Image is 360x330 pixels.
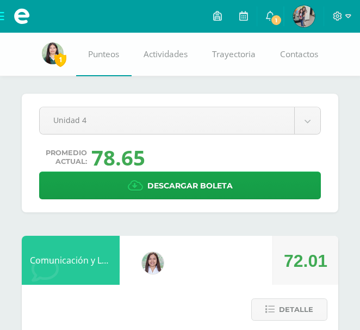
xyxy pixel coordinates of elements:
button: Detalle [251,298,327,321]
a: Unidad 4 [40,107,320,134]
span: 1 [270,14,282,26]
span: Punteos [88,48,119,60]
span: 1 [54,53,66,66]
img: f8f0f59f535f802ccb0dc51e02970293.png [42,42,64,64]
a: Actividades [132,33,200,76]
span: Promedio actual: [46,149,87,166]
span: Unidad 4 [53,107,281,133]
span: Actividades [144,48,188,60]
a: Punteos [76,33,132,76]
img: 12f982b0001c643735fd1c48b81cf986.png [293,5,315,27]
div: Comunicación y Lenguaje, Inglés [22,236,120,285]
span: Descargar boleta [147,173,233,199]
a: Trayectoria [200,33,268,76]
span: Detalle [279,300,313,320]
div: 72.01 [284,236,327,285]
span: Contactos [280,48,318,60]
div: 78.65 [91,143,145,172]
img: acecb51a315cac2de2e3deefdb732c9f.png [142,252,164,274]
span: Trayectoria [212,48,256,60]
a: Contactos [268,33,331,76]
a: Descargar boleta [39,172,321,199]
